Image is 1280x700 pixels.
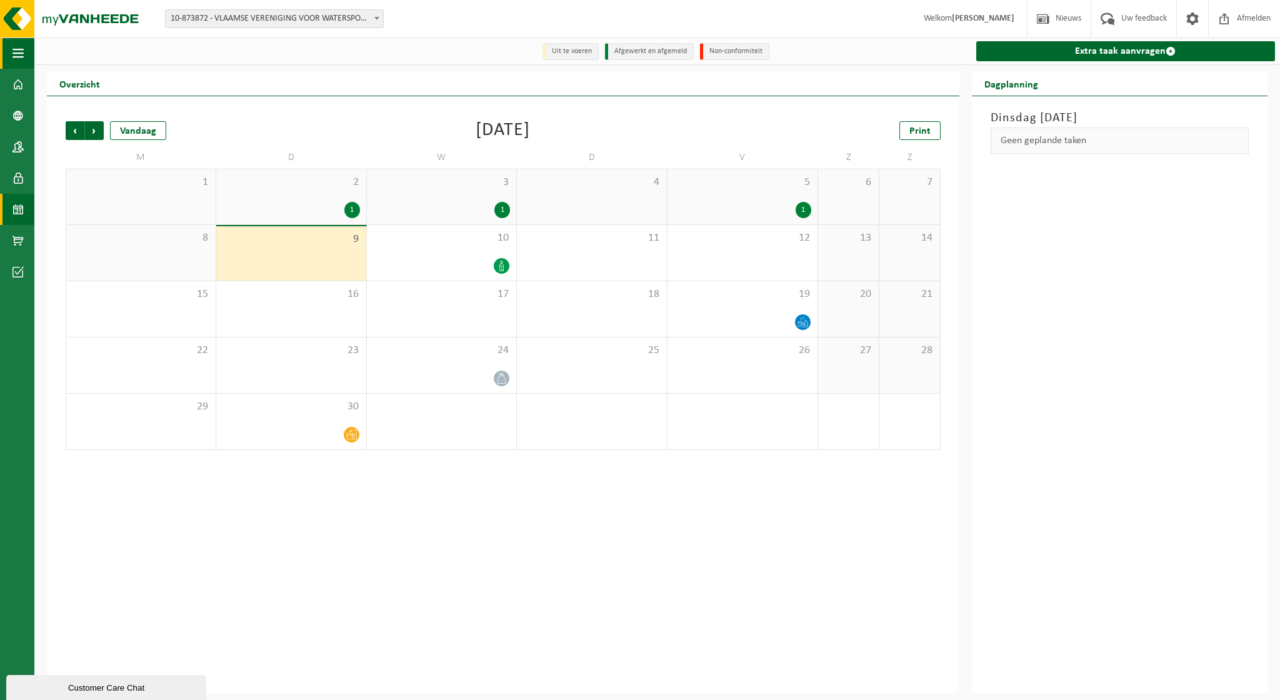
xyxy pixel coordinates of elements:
[72,231,209,245] span: 8
[373,344,511,357] span: 24
[886,344,934,357] span: 28
[110,121,166,140] div: Vandaag
[72,344,209,357] span: 22
[674,287,811,301] span: 19
[523,176,661,189] span: 4
[909,126,931,136] span: Print
[886,287,934,301] span: 21
[796,202,811,218] div: 1
[824,344,872,357] span: 27
[222,287,360,301] span: 16
[72,400,209,414] span: 29
[72,287,209,301] span: 15
[373,176,511,189] span: 3
[72,176,209,189] span: 1
[494,202,510,218] div: 1
[6,672,209,700] iframe: chat widget
[886,231,934,245] span: 14
[674,231,811,245] span: 12
[373,287,511,301] span: 17
[952,14,1014,23] strong: [PERSON_NAME]
[222,232,360,246] span: 9
[216,146,367,169] td: D
[165,9,384,28] span: 10-873872 - VLAAMSE VERENIGING VOOR WATERSPORT MENDONK - DESTELDONK
[605,43,694,60] li: Afgewerkt en afgemeld
[222,176,360,189] span: 2
[824,231,872,245] span: 13
[818,146,879,169] td: Z
[976,41,1275,61] a: Extra taak aanvragen
[523,287,661,301] span: 18
[166,10,383,27] span: 10-873872 - VLAAMSE VERENIGING VOOR WATERSPORT MENDONK - DESTELDONK
[367,146,517,169] td: W
[373,231,511,245] span: 10
[47,71,112,96] h2: Overzicht
[899,121,941,140] a: Print
[66,121,84,140] span: Vorige
[85,121,104,140] span: Volgende
[886,176,934,189] span: 7
[523,231,661,245] span: 11
[991,127,1249,154] div: Geen geplande taken
[879,146,941,169] td: Z
[674,176,811,189] span: 5
[991,109,1249,127] h3: Dinsdag [DATE]
[344,202,360,218] div: 1
[222,400,360,414] span: 30
[674,344,811,357] span: 26
[222,344,360,357] span: 23
[667,146,818,169] td: V
[824,176,872,189] span: 6
[476,121,530,140] div: [DATE]
[824,287,872,301] span: 20
[700,43,769,60] li: Non-conformiteit
[517,146,667,169] td: D
[972,71,1051,96] h2: Dagplanning
[523,344,661,357] span: 25
[66,146,216,169] td: M
[542,43,599,60] li: Uit te voeren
